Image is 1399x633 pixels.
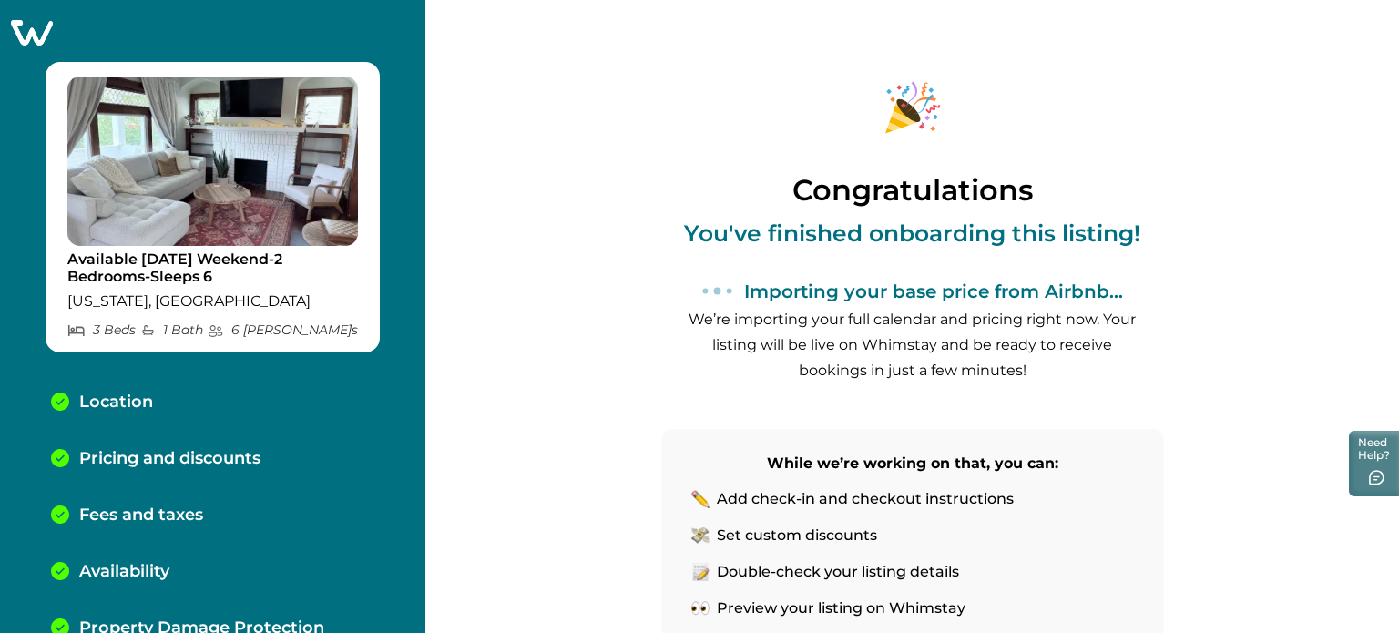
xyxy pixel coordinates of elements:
p: You've finished onboarding this listing! [684,220,1140,246]
img: propertyImage_Available Labor Day Weekend-2 Bedrooms-Sleeps 6 [67,77,358,246]
p: Add check-in and checkout instructions [717,490,1014,508]
p: 1 Bath [140,322,203,338]
p: Available [DATE] Weekend-2 Bedrooms-Sleeps 6 [67,250,358,286]
p: Importing your base price from Airbnb... [744,281,1123,302]
img: eyes-icon [691,599,710,618]
p: Location [79,393,153,413]
img: list-pencil-icon [691,563,710,581]
p: [US_STATE], [GEOGRAPHIC_DATA] [67,292,358,311]
p: Pricing and discounts [79,449,260,469]
p: Double-check your listing details [717,563,959,581]
p: 6 [PERSON_NAME] s [208,322,358,338]
p: Set custom discounts [717,526,877,545]
img: congratulations [844,55,981,160]
p: Fees and taxes [79,505,203,526]
p: While we’re working on that, you can: [691,451,1134,476]
p: We’re importing your full calendar and pricing right now. Your listing will be live on Whimstay a... [685,307,1140,383]
img: pencil-icon [691,490,710,508]
svg: loading [701,275,733,307]
img: money-icon [691,526,710,545]
p: Preview your listing on Whimstay [717,599,965,618]
p: 3 Bed s [67,322,136,338]
p: Congratulations [792,174,1033,207]
p: Availability [79,562,169,582]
